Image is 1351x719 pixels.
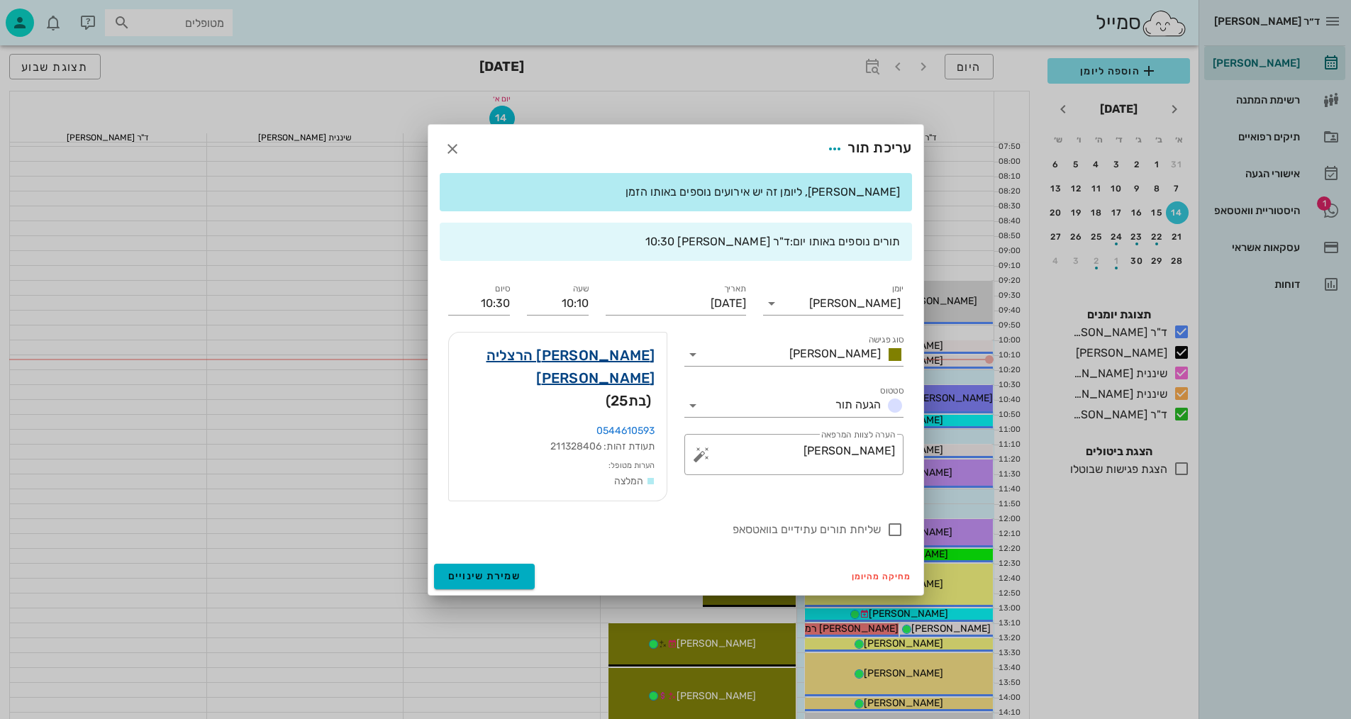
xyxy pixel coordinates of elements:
span: 25 [611,392,628,409]
span: (בת ) [606,389,652,412]
button: שמירת שינויים [434,564,535,589]
label: סיום [495,284,510,294]
span: שמירת שינויים [448,570,521,582]
span: ד"ר [PERSON_NAME] 10:30 [645,235,790,248]
span: [PERSON_NAME], ליומן זה יש אירועים נוספים באותו הזמן [626,185,900,199]
button: מחיקה מהיומן [846,567,918,586]
label: סוג פגישה [868,335,904,345]
div: תעודת זהות: 211328406 [460,439,655,455]
div: סטטוסהגעה תור [684,394,904,417]
small: הערות מטופל: [608,461,655,470]
span: הגעה תור [835,398,881,411]
label: יומן [891,284,904,294]
label: שעה [572,284,589,294]
div: תורים נוספים באותו יום: [451,234,901,250]
a: 0544610593 [596,425,655,437]
div: יומן[PERSON_NAME] [763,292,904,315]
span: מחיקה מהיומן [852,572,912,581]
div: [PERSON_NAME] [809,297,901,310]
label: תאריך [723,284,746,294]
a: [PERSON_NAME] הרצליה [PERSON_NAME] [460,344,655,389]
div: עריכת תור [822,136,911,162]
label: שליחת תורים עתידיים בוואטסאפ [448,523,881,537]
label: הערה לצוות המרפאה [821,430,894,440]
span: [PERSON_NAME] [789,347,881,360]
span: המלצה [614,475,644,487]
label: סטטוס [880,386,904,396]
